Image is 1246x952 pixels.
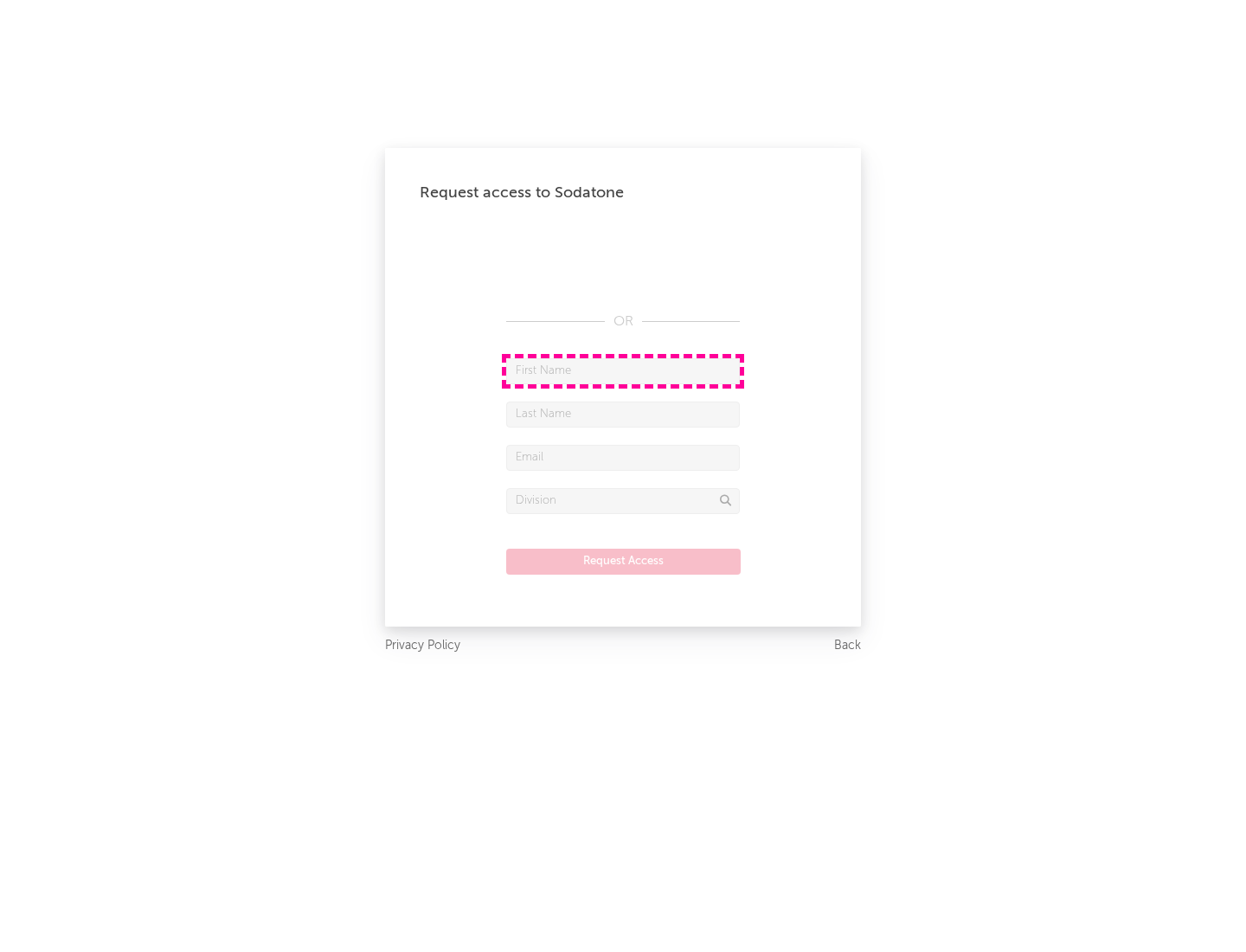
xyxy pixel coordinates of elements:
[506,358,740,384] input: First Name
[506,488,740,514] input: Division
[385,635,460,657] a: Privacy Policy
[506,549,741,575] button: Request Access
[506,402,740,428] input: Last Name
[420,183,826,203] div: Request access to Sodatone
[506,445,740,471] input: Email
[834,635,861,657] a: Back
[506,312,740,332] div: OR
